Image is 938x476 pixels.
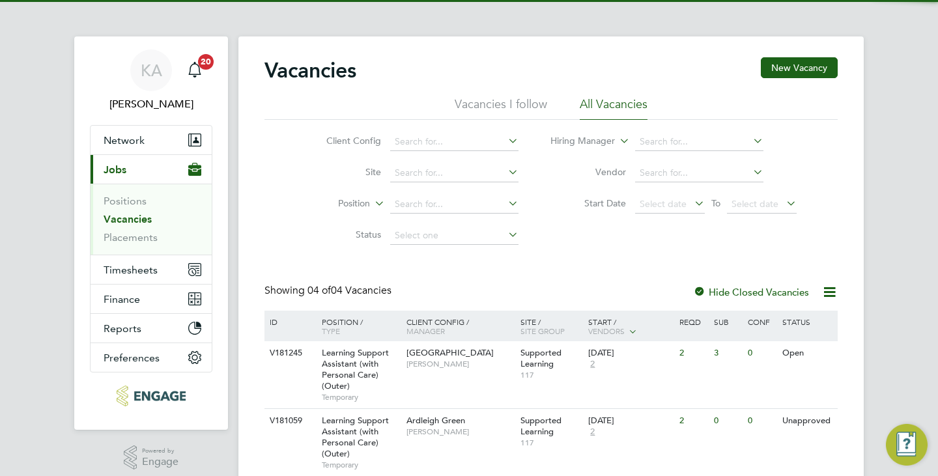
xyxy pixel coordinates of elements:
[745,409,778,433] div: 0
[264,57,356,83] h2: Vacancies
[312,311,403,342] div: Position /
[455,96,547,120] li: Vacancies I follow
[295,197,370,210] label: Position
[588,427,597,438] span: 2
[551,166,626,178] label: Vendor
[745,311,778,333] div: Conf
[104,134,145,147] span: Network
[322,460,400,470] span: Temporary
[779,311,836,333] div: Status
[306,229,381,240] label: Status
[711,311,745,333] div: Sub
[517,311,586,342] div: Site /
[198,54,214,70] span: 20
[390,227,519,245] input: Select one
[585,311,676,343] div: Start /
[322,392,400,402] span: Temporary
[91,155,212,184] button: Jobs
[520,326,565,336] span: Site Group
[90,96,212,112] span: Kira Alani
[588,359,597,370] span: 2
[322,415,389,459] span: Learning Support Assistant (with Personal Care) (Outer)
[307,284,331,297] span: 04 of
[711,341,745,365] div: 3
[390,164,519,182] input: Search for...
[390,133,519,151] input: Search for...
[104,352,160,364] span: Preferences
[91,285,212,313] button: Finance
[406,427,514,437] span: [PERSON_NAME]
[90,385,212,406] a: Go to home page
[104,293,140,305] span: Finance
[91,184,212,255] div: Jobs
[322,347,389,391] span: Learning Support Assistant (with Personal Care) (Outer)
[141,62,162,79] span: KA
[588,415,673,427] div: [DATE]
[306,135,381,147] label: Client Config
[406,326,445,336] span: Manager
[117,385,186,406] img: axcis-logo-retina.png
[635,164,763,182] input: Search for...
[588,326,625,336] span: Vendors
[588,348,673,359] div: [DATE]
[406,415,465,426] span: Ardleigh Green
[90,49,212,112] a: KA[PERSON_NAME]
[580,96,647,120] li: All Vacancies
[745,341,778,365] div: 0
[779,341,836,365] div: Open
[74,36,228,430] nav: Main navigation
[306,166,381,178] label: Site
[732,198,778,210] span: Select date
[266,311,312,333] div: ID
[711,409,745,433] div: 0
[640,198,687,210] span: Select date
[551,197,626,209] label: Start Date
[124,445,179,470] a: Powered byEngage
[761,57,838,78] button: New Vacancy
[676,341,710,365] div: 2
[779,409,836,433] div: Unapproved
[142,445,178,456] span: Powered by
[886,424,928,466] button: Engage Resource Center
[406,347,494,358] span: [GEOGRAPHIC_DATA]
[520,438,582,448] span: 117
[520,347,561,369] span: Supported Learning
[104,213,152,225] a: Vacancies
[91,314,212,343] button: Reports
[635,133,763,151] input: Search for...
[104,231,158,244] a: Placements
[266,409,312,433] div: V181059
[91,255,212,284] button: Timesheets
[142,456,178,468] span: Engage
[104,322,141,335] span: Reports
[264,284,394,298] div: Showing
[520,370,582,380] span: 117
[307,284,391,297] span: 04 Vacancies
[693,286,809,298] label: Hide Closed Vacancies
[676,409,710,433] div: 2
[266,341,312,365] div: V181245
[540,135,615,148] label: Hiring Manager
[520,415,561,437] span: Supported Learning
[91,343,212,372] button: Preferences
[91,126,212,154] button: Network
[104,195,147,207] a: Positions
[390,195,519,214] input: Search for...
[707,195,724,212] span: To
[182,49,208,91] a: 20
[406,359,514,369] span: [PERSON_NAME]
[676,311,710,333] div: Reqd
[403,311,517,342] div: Client Config /
[104,264,158,276] span: Timesheets
[104,163,126,176] span: Jobs
[322,326,340,336] span: Type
